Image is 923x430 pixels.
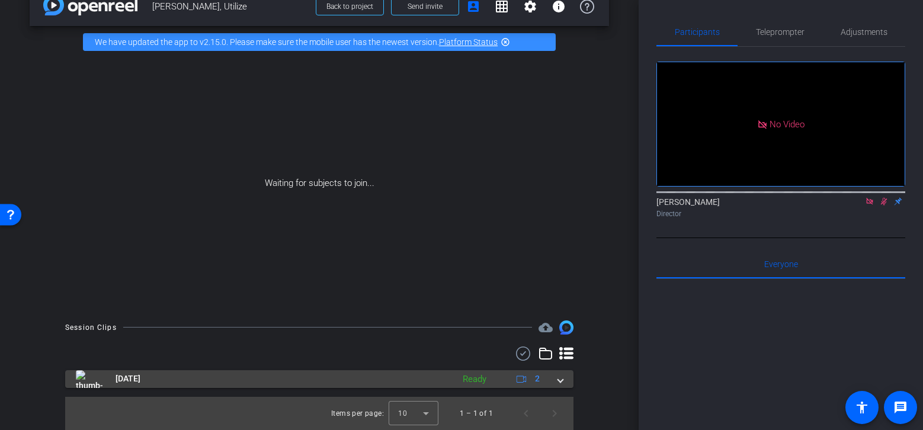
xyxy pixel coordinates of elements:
[656,196,905,219] div: [PERSON_NAME]
[656,208,905,219] div: Director
[539,320,553,335] mat-icon: cloud_upload
[539,320,553,335] span: Destinations for your clips
[675,28,720,36] span: Participants
[331,407,384,419] div: Items per page:
[764,260,798,268] span: Everyone
[841,28,887,36] span: Adjustments
[116,373,140,385] span: [DATE]
[408,2,443,11] span: Send invite
[559,320,573,335] img: Session clips
[65,370,573,388] mat-expansion-panel-header: thumb-nail[DATE]Ready2
[893,400,908,415] mat-icon: message
[535,373,540,385] span: 2
[855,400,869,415] mat-icon: accessibility
[439,37,498,47] a: Platform Status
[326,2,373,11] span: Back to project
[76,370,102,388] img: thumb-nail
[501,37,510,47] mat-icon: highlight_off
[770,118,805,129] span: No Video
[65,322,117,333] div: Session Clips
[83,33,556,51] div: We have updated the app to v2.15.0. Please make sure the mobile user has the newest version.
[512,399,540,428] button: Previous page
[460,407,493,419] div: 1 – 1 of 1
[540,399,569,428] button: Next page
[457,373,492,386] div: Ready
[30,58,609,309] div: Waiting for subjects to join...
[756,28,805,36] span: Teleprompter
